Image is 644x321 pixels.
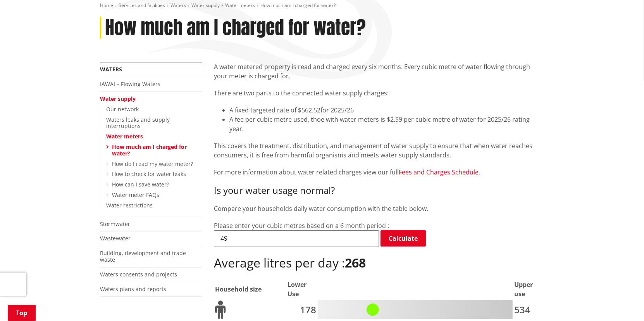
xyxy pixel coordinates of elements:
[100,2,113,9] a: Home
[214,62,544,81] p: A water metered property is read and charged every six months. Every cubic metre of water flowing...
[214,255,544,271] h2: Average litres per day :
[514,300,543,321] td: 534
[214,167,544,177] p: For more information about water related charges view our full .
[514,280,543,299] th: Upper use
[320,106,354,114] span: for 2025/26
[287,280,317,299] th: Lower Use
[100,66,122,73] a: Waters
[100,249,186,263] a: Building, development and trade waste
[100,271,177,278] a: Waters consents and projects
[381,230,426,247] a: Calculate
[8,305,36,321] a: Top
[112,160,193,167] a: How do I read my water meter?
[100,2,544,9] nav: breadcrumb
[112,181,169,188] a: How can I save water?
[100,235,131,242] a: Wastewater
[399,168,479,176] a: Fees and Charges Schedule
[191,2,220,9] a: Water supply
[260,2,336,9] span: How much am I charged for water?
[106,202,153,209] a: Water restrictions
[119,2,165,9] a: Services and facilities
[112,191,159,198] a: Water meter FAQs
[106,105,139,113] a: Our network
[229,115,544,133] li: A fee per cubic metre used, thoe with water meters is $2.59 per cubic metre of water for 2025/26 ...
[214,221,389,230] label: Please enter your cubic metres based on a 6 month period :
[106,116,170,130] a: Waters leaks and supply interruptions
[214,88,544,98] p: There are two parts to the connected water supply charges:
[100,80,160,88] a: IAWAI – Flowing Waters
[100,220,130,228] a: Stormwater
[106,133,143,140] a: Water meters
[112,143,187,157] a: How much am I charged for water?
[215,280,286,299] th: Household size
[229,106,320,114] span: A fixed targeted rate of $562.52
[170,2,186,9] a: Waters
[225,2,255,9] a: Water meters
[105,17,366,39] h1: How much am I charged for water?
[214,185,544,196] h3: Is your water usage normal?
[100,285,166,293] a: Waters plans and reports
[345,254,366,271] b: 268
[214,141,544,160] p: This covers the treatment, distribution, and management of water supply to ensure that when water...
[608,288,636,316] iframe: Messenger Launcher
[214,204,544,213] p: Compare your households daily water consumption with the table below.
[287,300,317,321] td: 178
[100,95,136,102] a: Water supply
[112,170,186,178] a: How to check for water leaks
